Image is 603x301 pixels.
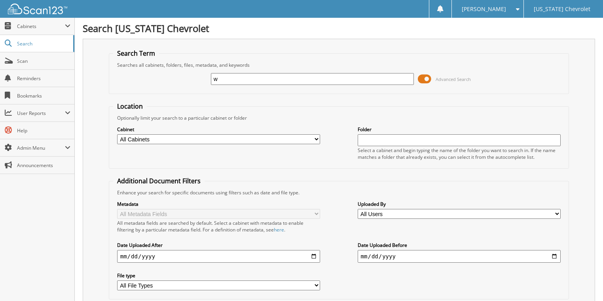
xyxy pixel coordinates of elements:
span: Advanced Search [436,76,471,82]
label: Date Uploaded Before [358,242,561,248]
label: Date Uploaded After [117,242,320,248]
span: Cabinets [17,23,65,30]
span: Reminders [17,75,70,82]
label: File type [117,272,320,279]
span: User Reports [17,110,65,117]
legend: Additional Document Filters [113,177,205,185]
span: Bookmarks [17,92,70,99]
legend: Search Term [113,49,159,58]
label: Uploaded By [358,201,561,207]
span: [US_STATE] Chevrolet [534,7,590,11]
div: All metadata fields are searched by default. Select a cabinet with metadata to enable filtering b... [117,220,320,233]
legend: Location [113,102,147,111]
a: here [274,226,284,233]
label: Folder [358,126,561,133]
input: start [117,250,320,263]
div: Optionally limit your search to a particular cabinet or folder [113,115,565,121]
span: Help [17,127,70,134]
div: Enhance your search for specific documents using filters such as date and file type. [113,189,565,196]
span: [PERSON_NAME] [462,7,506,11]
label: Cabinet [117,126,320,133]
input: end [358,250,561,263]
div: Select a cabinet and begin typing the name of the folder you want to search in. If the name match... [358,147,561,160]
span: Scan [17,58,70,64]
span: Search [17,40,69,47]
span: Announcements [17,162,70,169]
div: Searches all cabinets, folders, files, metadata, and keywords [113,62,565,68]
img: scan123-logo-white.svg [8,4,67,14]
span: Admin Menu [17,145,65,151]
label: Metadata [117,201,320,207]
h1: Search [US_STATE] Chevrolet [83,22,595,35]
